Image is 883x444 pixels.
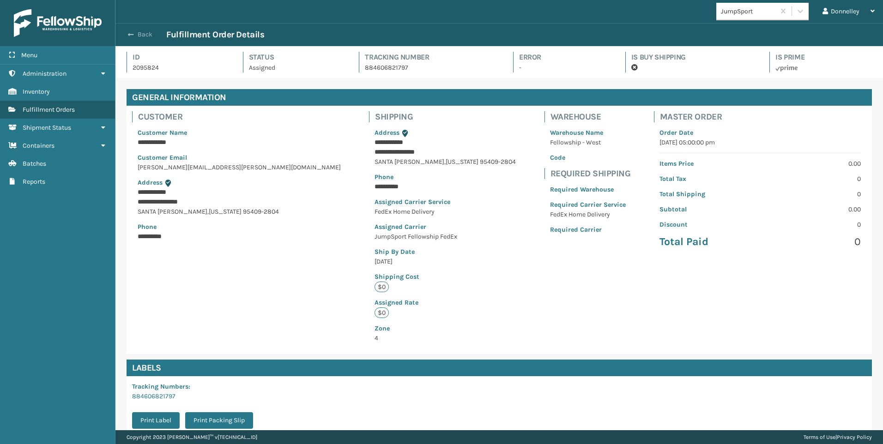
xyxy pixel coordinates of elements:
h4: Labels [127,360,872,376]
p: Required Warehouse [550,185,626,194]
p: FedEx Home Delivery [375,207,516,216]
span: Administration [23,70,67,78]
p: 884606821797 [365,63,496,72]
p: Warehouse Name [550,128,626,138]
span: , [207,208,209,216]
a: Terms of Use [804,434,835,440]
p: Code [550,153,626,162]
p: Discount [659,220,755,229]
span: Menu [21,51,37,59]
button: Print Label [132,412,180,429]
span: Address [375,129,399,137]
span: [US_STATE] [446,158,478,166]
p: 0 [766,189,861,199]
a: Privacy Policy [837,434,872,440]
p: [DATE] [375,257,516,266]
div: | [804,430,872,444]
span: [US_STATE] [209,208,242,216]
p: Customer Name [138,128,341,138]
p: 0 [766,235,861,249]
h4: Required Shipping [550,168,631,179]
p: - [519,63,609,72]
h4: Tracking Number [365,52,496,63]
span: 4 [375,324,516,342]
p: 0.00 [766,204,861,214]
p: $0 [375,307,389,318]
p: Shipping Cost [375,272,516,282]
p: 0 [766,174,861,184]
p: Subtotal [659,204,755,214]
p: Total Paid [659,235,755,249]
img: logo [14,9,102,37]
p: Items Price [659,159,755,168]
p: [PERSON_NAME][EMAIL_ADDRESS][PERSON_NAME][DOMAIN_NAME] [138,162,341,172]
h4: Customer [138,111,346,122]
p: Zone [375,324,516,333]
h4: Shipping [375,111,521,122]
a: 884606821797 [132,392,175,400]
h4: Id [133,52,226,63]
h4: Is Prime [775,52,872,63]
p: Total Tax [659,174,755,184]
p: Assigned [249,63,343,72]
span: SANTA [PERSON_NAME] [138,208,207,216]
span: Reports [23,178,45,186]
p: [DATE] 05:00:00 pm [659,138,861,147]
h3: Fulfillment Order Details [166,29,264,40]
span: , [444,158,446,166]
p: Assigned Carrier Service [375,197,516,207]
p: Fellowship - West [550,138,626,147]
button: Print Packing Slip [185,412,253,429]
h4: General Information [127,89,872,106]
h4: Warehouse [550,111,631,122]
span: SANTA [PERSON_NAME] [375,158,444,166]
p: Required Carrier Service [550,200,626,210]
h4: Error [519,52,609,63]
p: 0.00 [766,159,861,168]
p: $0 [375,282,389,292]
span: Batches [23,160,46,168]
h4: Status [249,52,343,63]
p: Ship By Date [375,247,516,257]
span: Tracking Numbers : [132,383,190,390]
p: Total Shipping [659,189,755,199]
span: Containers [23,142,54,150]
h4: Is Buy Shipping [631,52,753,63]
p: Copyright 2023 [PERSON_NAME]™ v [TECHNICAL_ID] [127,430,257,444]
span: 95409-2804 [243,208,279,216]
div: JumpSport [721,6,776,16]
p: 0 [766,220,861,229]
span: Fulfillment Orders [23,106,75,114]
p: Required Carrier [550,225,626,234]
p: 2095824 [133,63,226,72]
p: Phone [138,222,341,232]
h4: Master Order [660,111,866,122]
button: Back [124,30,166,39]
p: FedEx Home Delivery [550,210,626,219]
p: Phone [375,172,516,182]
span: 95409-2804 [480,158,516,166]
span: Shipment Status [23,124,71,132]
p: Order Date [659,128,861,138]
p: Assigned Carrier [375,222,516,232]
p: JumpSport Fellowship FedEx [375,232,516,241]
span: Address [138,179,163,186]
p: Customer Email [138,153,341,162]
span: Inventory [23,88,50,96]
p: Assigned Rate [375,298,516,307]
